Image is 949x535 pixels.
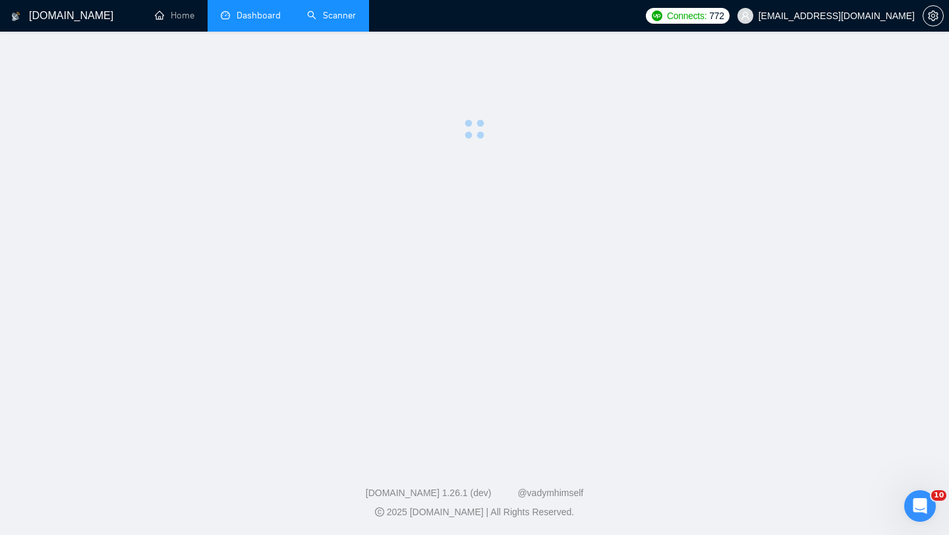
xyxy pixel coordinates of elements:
a: searchScanner [307,10,356,21]
span: 772 [709,9,724,23]
button: setting [923,5,944,26]
img: logo [11,6,20,27]
div: 2025 [DOMAIN_NAME] | All Rights Reserved. [11,505,938,519]
a: homeHome [155,10,194,21]
span: dashboard [221,11,230,20]
a: [DOMAIN_NAME] 1.26.1 (dev) [366,488,492,498]
iframe: Intercom live chat [904,490,936,522]
span: Connects: [667,9,706,23]
span: 10 [931,490,946,501]
a: setting [923,11,944,21]
span: user [741,11,750,20]
span: copyright [375,507,384,517]
img: upwork-logo.png [652,11,662,21]
span: Dashboard [237,10,281,21]
span: setting [923,11,943,21]
a: @vadymhimself [517,488,583,498]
